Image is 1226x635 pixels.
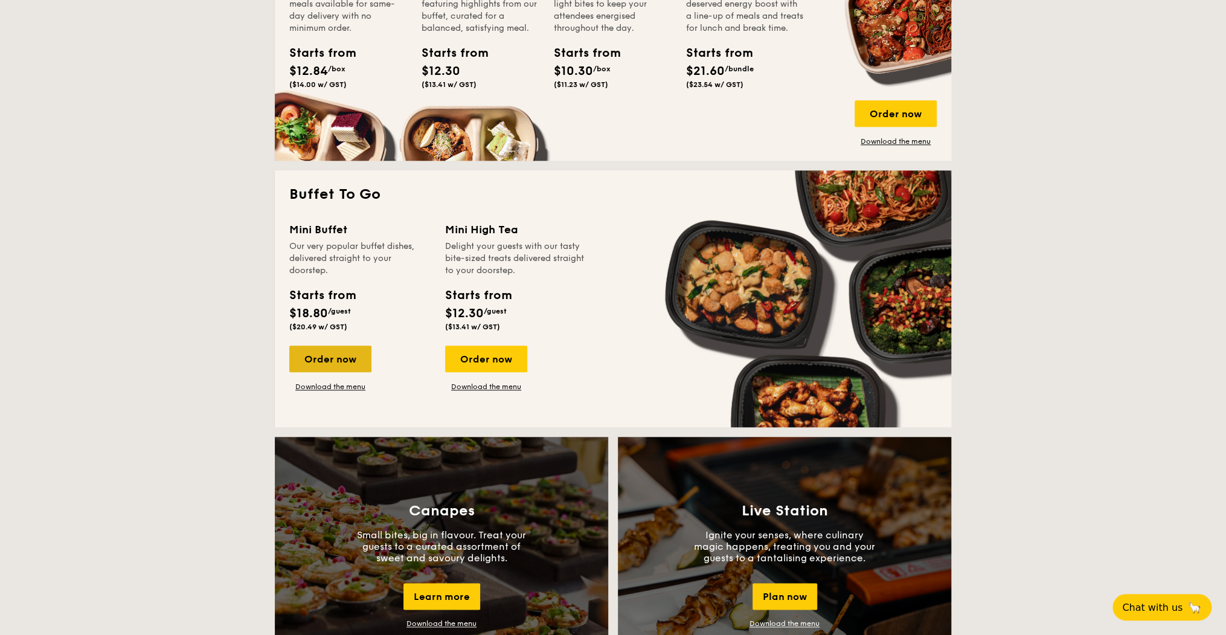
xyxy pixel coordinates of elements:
[422,64,460,79] span: $12.30
[554,64,593,79] span: $10.30
[593,65,611,73] span: /box
[694,529,875,564] p: Ignite your senses, where culinary magic happens, treating you and your guests to a tantalising e...
[289,64,328,79] span: $12.84
[409,503,475,520] h3: Canapes
[686,80,743,89] span: ($23.54 w/ GST)
[742,503,828,520] h3: Live Station
[289,221,431,238] div: Mini Buffet
[406,619,477,628] a: Download the menu
[1112,594,1212,620] button: Chat with us🦙
[289,185,937,204] h2: Buffet To Go
[445,286,511,305] div: Starts from
[289,306,328,321] span: $18.80
[725,65,754,73] span: /bundle
[445,221,586,238] div: Mini High Tea
[445,240,586,277] div: Delight your guests with our tasty bite-sized treats delivered straight to your doorstep.
[1187,601,1202,614] span: 🦙
[554,80,608,89] span: ($11.23 w/ GST)
[289,240,431,277] div: Our very popular buffet dishes, delivered straight to your doorstep.
[554,44,608,62] div: Starts from
[445,382,527,392] a: Download the menu
[351,529,532,564] p: Small bites, big in flavour. Treat your guests to a curated assortment of sweet and savoury delig...
[289,44,344,62] div: Starts from
[289,323,347,331] span: ($20.49 w/ GST)
[445,346,527,372] div: Order now
[328,65,345,73] span: /box
[289,80,347,89] span: ($14.00 w/ GST)
[445,323,500,331] span: ($13.41 w/ GST)
[403,583,480,610] div: Learn more
[289,346,371,372] div: Order now
[328,307,351,315] span: /guest
[422,44,476,62] div: Starts from
[753,583,817,610] div: Plan now
[749,619,820,628] a: Download the menu
[422,80,477,89] span: ($13.41 w/ GST)
[445,306,484,321] span: $12.30
[855,137,937,146] a: Download the menu
[484,307,507,315] span: /guest
[289,382,371,392] a: Download the menu
[289,286,355,305] div: Starts from
[855,100,937,127] div: Order now
[686,64,725,79] span: $21.60
[1122,602,1183,613] span: Chat with us
[686,44,740,62] div: Starts from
